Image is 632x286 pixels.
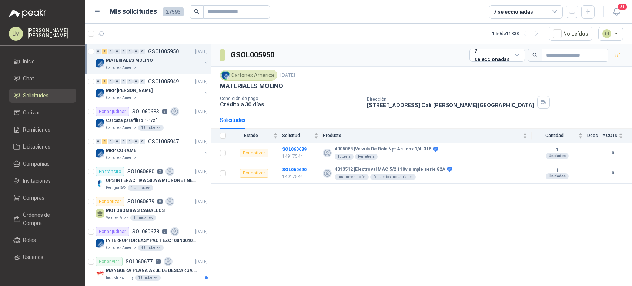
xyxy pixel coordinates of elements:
th: Producto [323,129,532,143]
b: 0 [602,150,623,157]
div: Por cotizar [96,197,124,206]
div: 1 Unidades [135,275,161,281]
a: Chat [9,71,76,86]
b: 1 [532,167,583,173]
img: Company Logo [96,119,104,128]
div: 0 [127,79,133,84]
h1: Mis solicitudes [110,6,157,17]
div: 4 Unidades [138,245,164,251]
a: En tránsitoSOL0606803[DATE] Company LogoUPS INTERACTIVA 500VA MICRONET NEGRA MARCA: POWEST NICOMA... [85,164,211,194]
span: Usuarios [23,253,43,261]
div: Unidades [546,153,569,159]
div: 0 [96,49,101,54]
span: Producto [323,133,521,138]
div: 0 [96,139,101,144]
th: Docs [587,129,602,143]
p: 14917544 [282,153,318,160]
div: Tubería [335,154,354,160]
a: Por adjudicarSOL0606832[DATE] Company LogoCarcaza para filtro 1-1/2"Cartones America1 Unidades [85,104,211,134]
p: [DATE] [280,72,295,79]
b: 4013512 | Electroval MAC 5/2 110v simple serie 82A [335,167,445,173]
div: 0 [96,79,101,84]
a: Órdenes de Compra [9,208,76,230]
span: Compras [23,194,44,202]
div: 1 Unidades [128,185,153,191]
span: 27593 [163,7,184,16]
div: 0 [133,79,139,84]
a: Usuarios [9,250,76,264]
a: Inicio [9,54,76,69]
p: SOL060678 [132,229,159,234]
span: Licitaciones [23,143,50,151]
th: Cantidad [532,129,587,143]
div: 0 [140,79,145,84]
span: Cotizar [23,109,40,117]
p: [DATE] [195,258,208,265]
p: SOL060679 [127,199,154,204]
button: 14 [598,27,623,41]
p: MATERIALES MOLINO [220,82,283,90]
p: Cartones America [106,245,137,251]
div: 0 [114,49,120,54]
p: MOTOBOMBA 3 CABALLOS [106,207,165,214]
a: Cotizar [9,106,76,120]
div: 2 [102,139,107,144]
span: Órdenes de Compra [23,211,69,227]
div: Solicitudes [220,116,245,124]
th: Solicitud [282,129,323,143]
p: SOL060677 [126,259,153,264]
span: Roles [23,236,36,244]
button: 31 [610,5,623,19]
p: Dirección [367,97,534,102]
p: [DATE] [195,138,208,145]
a: Compañías [9,157,76,171]
p: Cartones America [106,65,137,71]
p: MATERIALES MOLINO [106,57,153,64]
div: 7 seleccionadas [474,47,512,63]
img: Company Logo [96,179,104,188]
a: Por enviarSOL0606771[DATE] Company LogoMANGUERA PLANA AZUL DE DESCARGA 60 PSI X 20 METROS CON UNI... [85,254,211,284]
p: Cartones America [106,155,137,161]
p: Cartones America [106,125,137,131]
p: [DATE] [195,228,208,235]
p: [DATE] [195,168,208,175]
div: En tránsito [96,167,124,176]
p: GSOL005950 [148,49,179,54]
p: [STREET_ADDRESS] Cali , [PERSON_NAME][GEOGRAPHIC_DATA] [367,102,534,108]
img: Company Logo [96,239,104,248]
p: Crédito a 30 días [220,101,361,107]
div: 2 [102,49,107,54]
div: Instrumentación [335,174,369,180]
div: 0 [108,139,114,144]
div: Cartones America [220,70,277,81]
span: Solicitudes [23,92,49,100]
p: Condición de pago [220,96,361,101]
div: 0 [140,139,145,144]
button: No Leídos [549,27,592,41]
a: SOL060689 [282,147,307,152]
b: 1 [532,147,583,153]
th: Estado [230,129,282,143]
p: 3 [157,169,163,174]
img: Logo peakr [9,9,47,18]
div: 1 Unidades [130,215,156,221]
p: MRP [PERSON_NAME] [106,87,153,94]
div: 7 seleccionadas [494,8,533,16]
div: Repuestos Industriales [370,174,416,180]
p: SOL060680 [127,169,154,174]
a: Por adjudicarSOL0606785[DATE] Company LogoINTERRUPTOR EASYPACT EZC100N3040C 40AMP 25K [PERSON_NAM... [85,224,211,254]
p: [DATE] [195,108,208,115]
a: Licitaciones [9,140,76,154]
img: Company Logo [96,269,104,278]
div: 0 [114,79,120,84]
div: 0 [121,139,126,144]
p: 14917546 [282,173,318,180]
img: Company Logo [221,71,230,79]
span: Chat [23,74,34,83]
img: Company Logo [96,59,104,68]
span: Cantidad [532,133,577,138]
div: 0 [127,49,133,54]
a: Solicitudes [9,89,76,103]
th: # COTs [602,129,632,143]
p: UPS INTERACTIVA 500VA MICRONET NEGRA MARCA: POWEST NICOMAR [106,177,198,184]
